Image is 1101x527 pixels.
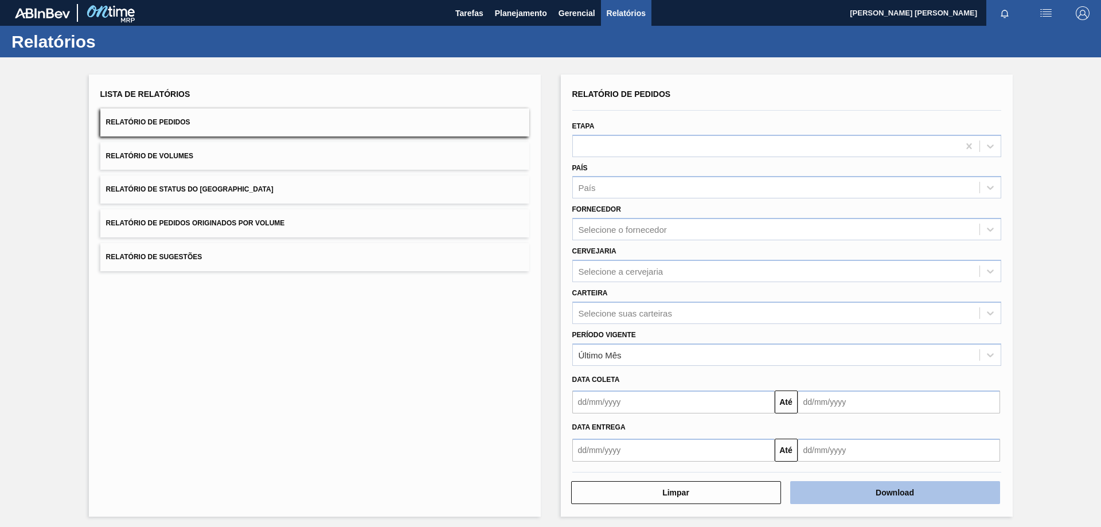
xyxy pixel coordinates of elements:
[579,350,622,360] div: Último Mês
[571,481,781,504] button: Limpar
[106,185,274,193] span: Relatório de Status do [GEOGRAPHIC_DATA]
[100,209,529,237] button: Relatório de Pedidos Originados por Volume
[572,247,616,255] label: Cervejaria
[559,6,595,20] span: Gerencial
[572,439,775,462] input: dd/mm/yyyy
[495,6,547,20] span: Planejamento
[100,108,529,136] button: Relatório de Pedidos
[572,289,608,297] label: Carteira
[798,391,1000,413] input: dd/mm/yyyy
[106,253,202,261] span: Relatório de Sugestões
[106,219,285,227] span: Relatório de Pedidos Originados por Volume
[579,225,667,235] div: Selecione o fornecedor
[572,122,595,130] label: Etapa
[106,152,193,160] span: Relatório de Volumes
[100,89,190,99] span: Lista de Relatórios
[572,205,621,213] label: Fornecedor
[798,439,1000,462] input: dd/mm/yyyy
[607,6,646,20] span: Relatórios
[775,439,798,462] button: Até
[15,8,70,18] img: TNhmsLtSVTkK8tSr43FrP2fwEKptu5GPRR3wAAAABJRU5ErkJggg==
[100,142,529,170] button: Relatório de Volumes
[106,118,190,126] span: Relatório de Pedidos
[1076,6,1090,20] img: Logout
[790,481,1000,504] button: Download
[572,89,671,99] span: Relatório de Pedidos
[572,331,636,339] label: Período Vigente
[579,183,596,193] div: País
[572,376,620,384] span: Data coleta
[579,308,672,318] div: Selecione suas carteiras
[100,243,529,271] button: Relatório de Sugestões
[455,6,483,20] span: Tarefas
[986,5,1023,21] button: Notificações
[579,266,663,276] div: Selecione a cervejaria
[572,391,775,413] input: dd/mm/yyyy
[775,391,798,413] button: Até
[11,35,215,48] h1: Relatórios
[100,175,529,204] button: Relatório de Status do [GEOGRAPHIC_DATA]
[572,164,588,172] label: País
[1039,6,1053,20] img: userActions
[572,423,626,431] span: Data entrega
